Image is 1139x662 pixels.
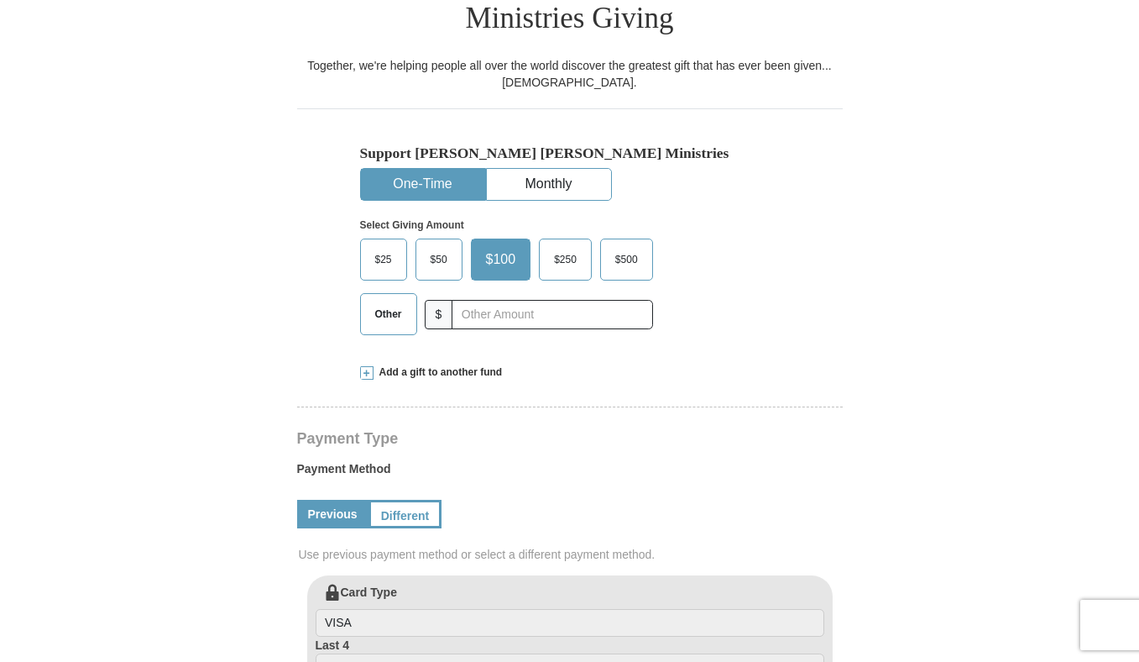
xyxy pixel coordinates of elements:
[546,247,585,272] span: $250
[374,365,503,380] span: Add a gift to another fund
[297,432,843,445] h4: Payment Type
[367,247,400,272] span: $25
[360,144,780,162] h5: Support [PERSON_NAME] [PERSON_NAME] Ministries
[316,584,824,638] label: Card Type
[316,609,824,638] input: Card Type
[299,546,844,563] span: Use previous payment method or select a different payment method.
[297,57,843,91] div: Together, we're helping people all over the world discover the greatest gift that has ever been g...
[478,247,525,272] span: $100
[452,300,652,329] input: Other Amount
[425,300,453,329] span: $
[487,169,611,200] button: Monthly
[607,247,646,272] span: $500
[297,460,843,486] label: Payment Method
[360,219,464,231] strong: Select Giving Amount
[422,247,456,272] span: $50
[361,169,485,200] button: One-Time
[368,500,442,528] a: Different
[367,302,410,327] span: Other
[297,500,368,528] a: Previous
